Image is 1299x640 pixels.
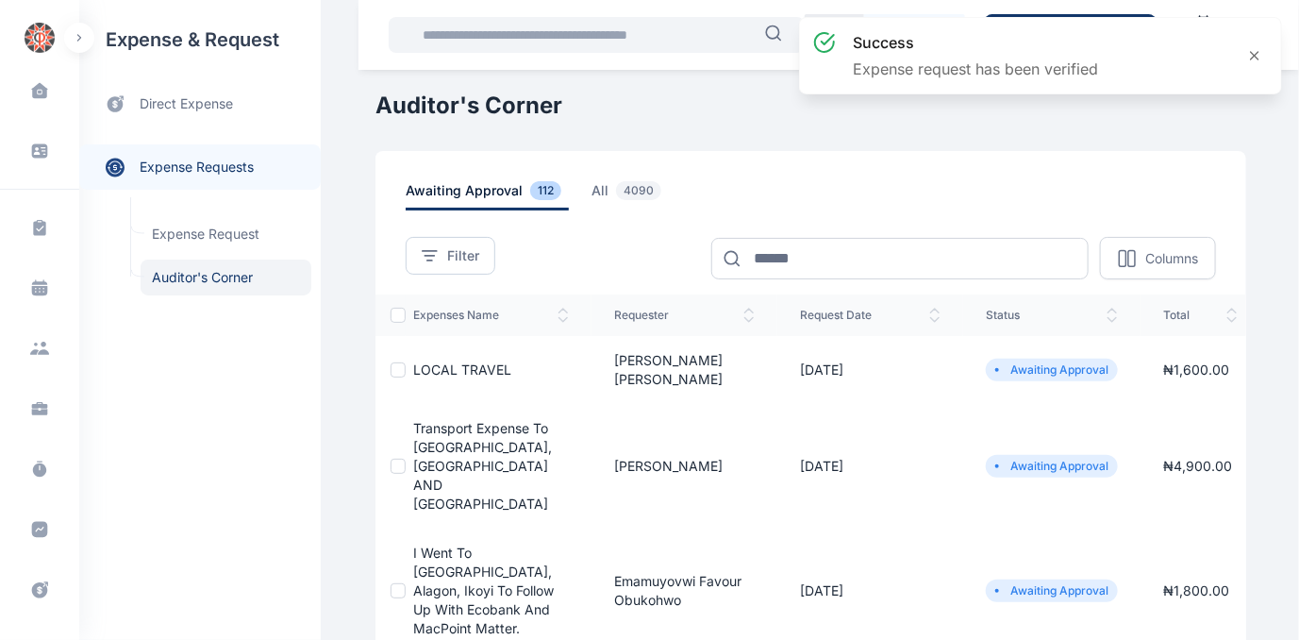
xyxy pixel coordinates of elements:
td: [PERSON_NAME] [591,404,777,529]
h1: Auditor's Corner [375,91,1246,121]
span: all [591,181,669,211]
td: [PERSON_NAME] [PERSON_NAME] [591,336,777,404]
a: awaiting approval112 [406,181,591,211]
span: ₦ 1,600.00 [1163,362,1229,378]
p: Columns [1145,249,1198,268]
button: Filter [406,237,495,275]
td: [DATE] [777,404,963,529]
p: Expense request has been verified [853,58,1098,80]
span: ₦ 1,800.00 [1163,582,1229,598]
span: Filter [447,246,479,265]
li: Awaiting Approval [993,459,1110,474]
a: all4090 [591,181,691,211]
li: Awaiting Approval [993,362,1110,378]
span: direct expense [140,94,233,114]
span: ₦ 4,900.00 [1163,458,1232,474]
a: Transport expense to [GEOGRAPHIC_DATA], [GEOGRAPHIC_DATA] AND [GEOGRAPHIC_DATA] [413,420,552,512]
span: 4090 [616,181,661,200]
a: Expense Request [141,216,311,252]
a: Calendar [1172,7,1236,63]
a: direct expense [79,79,321,129]
td: [DATE] [777,336,963,404]
span: Requester [614,308,755,323]
span: expenses Name [413,308,569,323]
a: Auditor's Corner [141,260,311,295]
h3: success [853,31,1098,54]
div: expense requests [79,129,321,190]
span: status [986,308,1118,323]
a: LOCAL TRAVEL [413,362,511,378]
span: 112 [530,181,561,200]
a: expense requests [79,144,321,190]
button: Columns [1100,237,1216,279]
li: Awaiting Approval [993,583,1110,598]
span: awaiting approval [406,181,569,211]
span: total [1163,308,1238,323]
a: I went to [GEOGRAPHIC_DATA], Alagon, Ikoyi to follow up with Ecobank and MacPoint Matter. [413,545,554,636]
span: request date [800,308,941,323]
